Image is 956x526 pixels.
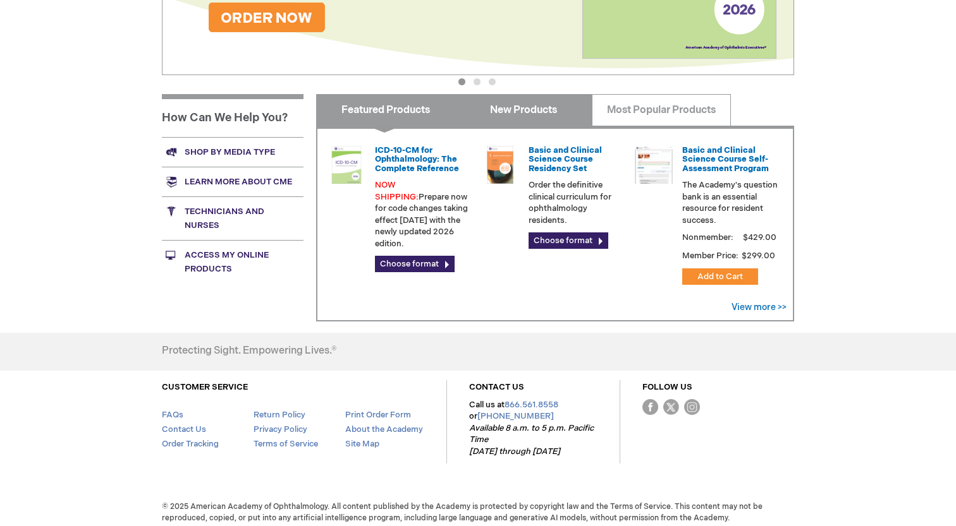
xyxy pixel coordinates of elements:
[375,145,459,174] a: ICD-10-CM for Ophthalmology: The Complete Reference
[375,180,419,202] font: NOW SHIPPING:
[682,251,738,261] strong: Member Price:
[454,94,592,126] a: New Products
[682,230,733,246] strong: Nonmember:
[732,302,787,313] a: View more >>
[469,399,597,458] p: Call us at or
[375,256,455,272] a: Choose format
[162,240,303,284] a: Access My Online Products
[458,78,465,85] button: 1 of 3
[481,146,519,184] img: 02850963u_47.png
[642,399,658,415] img: Facebook
[529,145,602,174] a: Basic and Clinical Science Course Residency Set
[345,439,379,449] a: Site Map
[592,94,730,126] a: Most Popular Products
[489,78,496,85] button: 3 of 3
[474,78,481,85] button: 2 of 3
[162,439,219,449] a: Order Tracking
[162,196,303,240] a: Technicians and nurses
[345,424,423,434] a: About the Academy
[740,251,777,261] span: $299.00
[345,410,411,420] a: Print Order Form
[682,268,758,285] button: Add to Cart
[254,439,318,449] a: Terms of Service
[505,400,558,410] a: 866.561.8558
[162,345,336,357] h4: Protecting Sight. Empowering Lives.®
[741,232,778,242] span: $429.00
[254,410,305,420] a: Return Policy
[162,167,303,196] a: Learn more about CME
[162,410,183,420] a: FAQs
[682,145,769,174] a: Basic and Clinical Science Course Self-Assessment Program
[684,399,700,415] img: instagram
[152,501,804,523] span: © 2025 American Academy of Ophthalmology. All content published by the Academy is protected by co...
[162,424,206,434] a: Contact Us
[697,272,743,282] span: Add to Cart
[162,94,303,137] h1: How Can We Help You?
[682,179,778,226] p: The Academy's question bank is an essential resource for resident success.
[162,137,303,167] a: Shop by media type
[162,382,248,392] a: CUSTOMER SERVICE
[635,146,673,184] img: bcscself_20.jpg
[663,399,679,415] img: Twitter
[477,411,554,421] a: [PHONE_NUMBER]
[529,179,625,226] p: Order the definitive clinical curriculum for ophthalmology residents.
[469,423,594,457] em: Available 8 a.m. to 5 p.m. Pacific Time [DATE] through [DATE]
[254,424,307,434] a: Privacy Policy
[328,146,365,184] img: 0120008u_42.png
[375,179,471,249] p: Prepare now for code changes taking effect [DATE] with the newly updated 2026 edition.
[642,382,692,392] a: FOLLOW US
[529,232,608,249] a: Choose format
[469,382,524,392] a: CONTACT US
[316,94,455,126] a: Featured Products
